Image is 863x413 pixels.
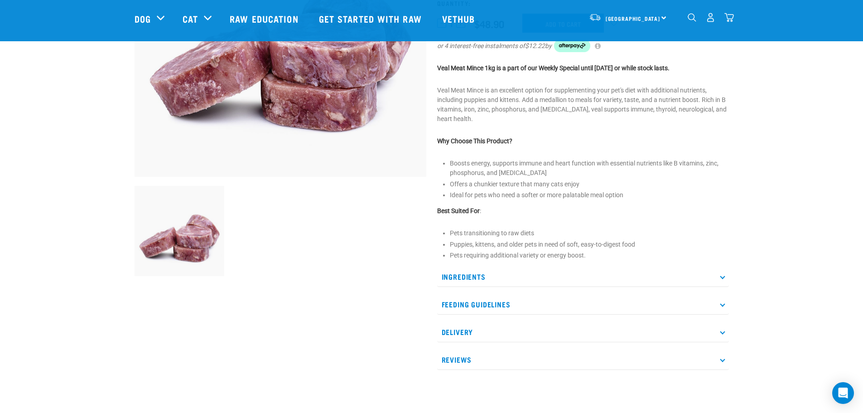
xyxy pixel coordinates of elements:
[606,17,661,20] span: [GEOGRAPHIC_DATA]
[433,0,487,37] a: Vethub
[135,186,225,276] img: 1160 Veal Meat Mince Medallions 01
[437,322,729,342] p: Delivery
[437,39,729,52] div: or 4 interest-free instalments of by
[525,41,545,51] span: $12.22
[437,207,480,214] strong: Best Suited For
[437,294,729,315] p: Feeding Guidelines
[589,13,601,21] img: van-moving.png
[554,39,590,52] img: Afterpay
[832,382,854,404] div: Open Intercom Messenger
[437,86,729,124] p: Veal Meat Mince is an excellent option for supplementing your pet's diet with additional nutrient...
[450,190,729,200] li: Ideal for pets who need a softer or more palatable meal option
[450,180,729,189] li: Offers a chunkier texture that many cats enjoy
[310,0,433,37] a: Get started with Raw
[183,12,198,25] a: Cat
[437,64,670,72] strong: Veal Meat Mince 1kg is a part of our Weekly Special until [DATE] or while stock lasts.
[450,228,729,238] li: Pets transitioning to raw diets
[437,267,729,287] p: Ingredients
[688,13,696,22] img: home-icon-1@2x.png
[724,13,734,22] img: home-icon@2x.png
[221,0,309,37] a: Raw Education
[135,12,151,25] a: Dog
[450,240,729,249] li: Puppies, kittens, and older pets in need of soft, easy-to-digest food
[437,350,729,370] p: Reviews
[706,13,715,22] img: user.png
[450,159,729,178] li: Boosts energy, supports immune and heart function with essential nutrients like B vitamins, zinc,...
[437,206,729,216] p: :
[450,251,729,260] li: Pets requiring additional variety or energy boost.
[437,137,512,145] strong: Why Choose This Product?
